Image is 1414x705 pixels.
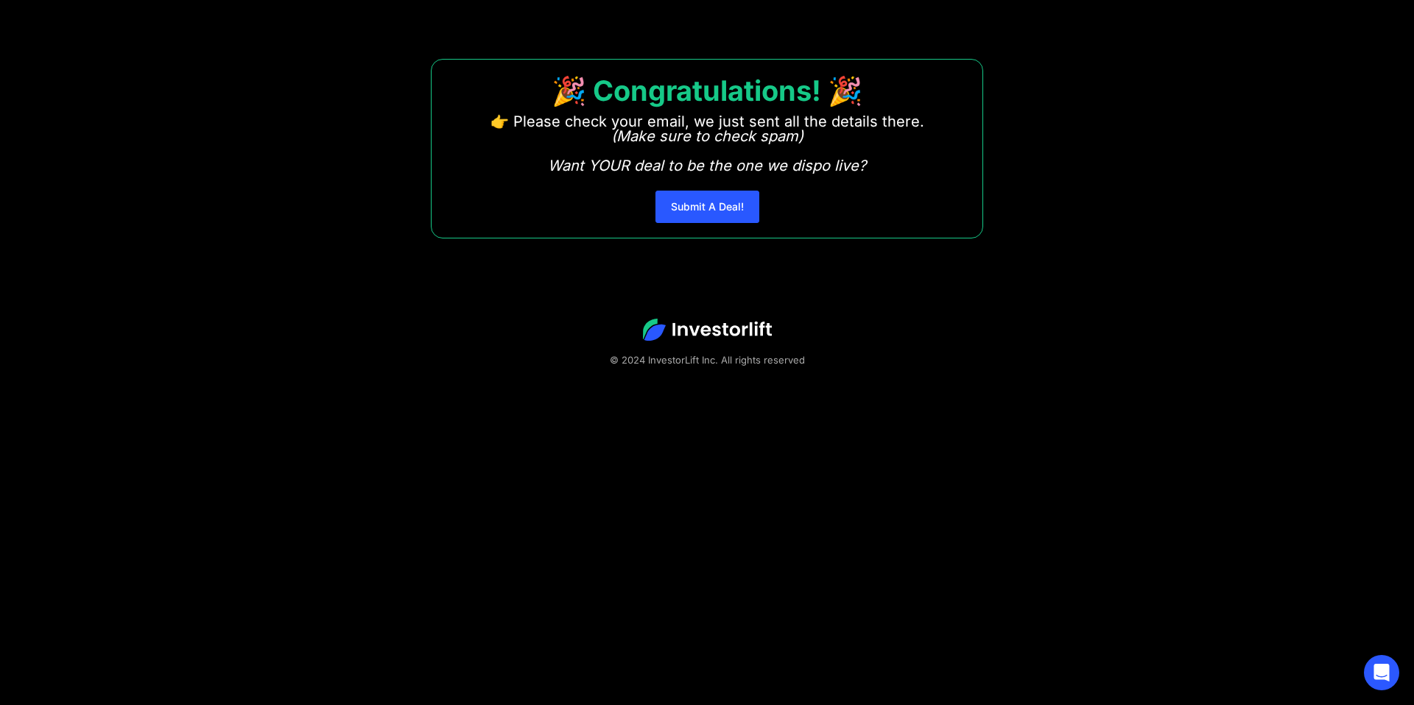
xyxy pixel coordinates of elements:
strong: 🎉 Congratulations! 🎉 [552,74,862,107]
div: Open Intercom Messenger [1364,655,1399,690]
a: Submit A Deal! [655,191,759,223]
div: © 2024 InvestorLift Inc. All rights reserved [52,352,1362,367]
p: 👉 Please check your email, we just sent all the details there. ‍ [490,114,924,173]
em: (Make sure to check spam) Want YOUR deal to be the one we dispo live? [548,127,866,174]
